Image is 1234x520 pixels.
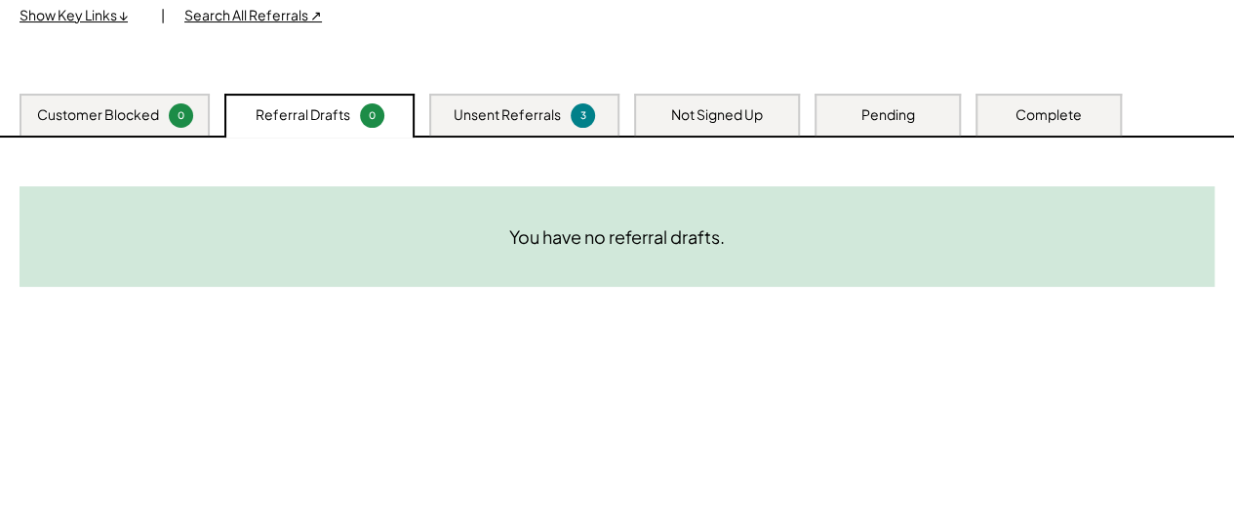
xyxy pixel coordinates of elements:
div: Pending [861,105,915,125]
div: Complete [1015,105,1082,125]
div: 0 [172,108,190,123]
div: Show Key Links ↓ [20,6,141,25]
div: Search All Referrals ↗ [184,6,322,25]
div: 0 [363,108,381,123]
div: Not Signed Up [671,105,763,125]
div: | [161,6,165,25]
div: Referral Drafts [256,105,350,125]
div: Unsent Referrals [454,105,561,125]
div: You have no referral drafts. [509,225,725,248]
div: 3 [574,108,592,123]
div: Customer Blocked [37,105,159,125]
